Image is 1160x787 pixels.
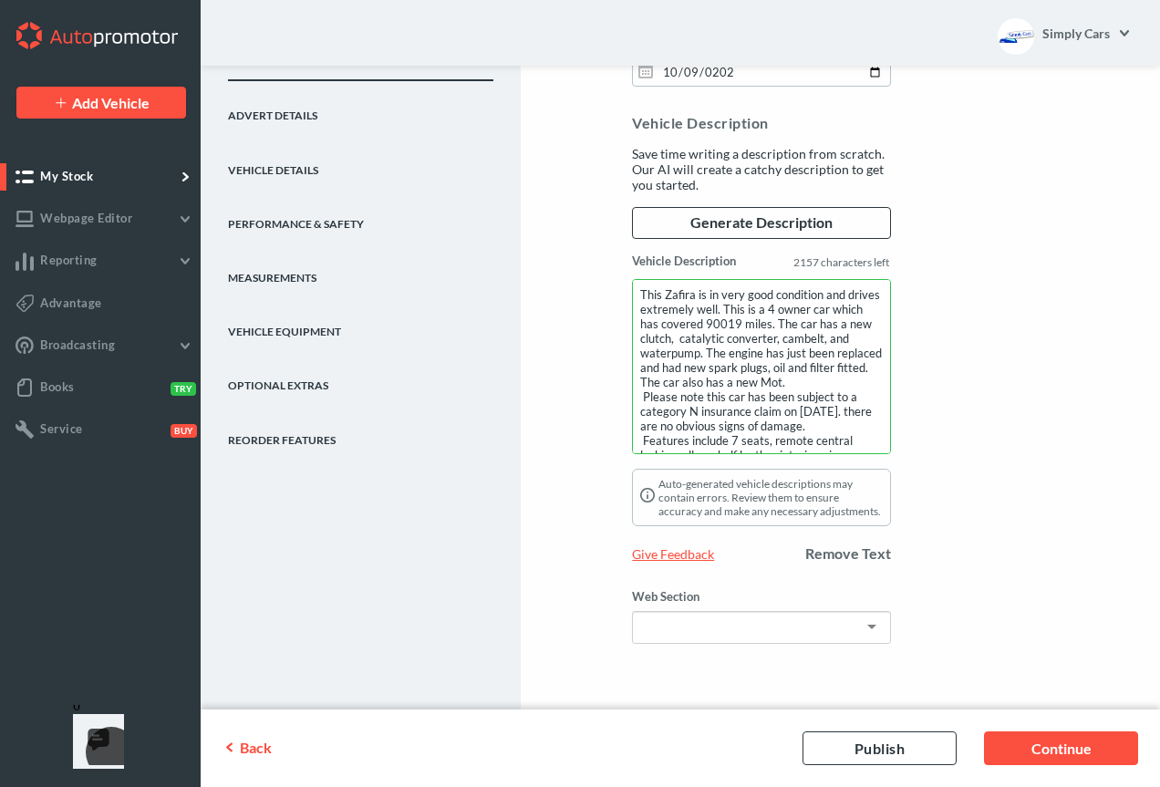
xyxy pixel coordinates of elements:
[40,253,98,267] span: Reporting
[228,351,493,405] a: Optional Extras
[223,739,310,757] a: Back
[240,738,272,755] span: Back
[40,169,93,183] span: My Stock
[632,207,891,239] a: Generate Description
[803,731,957,765] a: Publish
[1041,15,1133,51] a: Simply Cars
[72,94,150,111] span: Add Vehicle
[167,422,193,437] button: Buy
[228,135,493,189] a: Vehicle Details
[984,731,1138,765] a: Continue
[63,705,141,783] iframe: Front Chat
[40,211,132,225] span: Webpage Editor
[228,405,493,459] a: REORDER FEATURES
[632,546,714,562] span: Give Feedback
[632,114,891,131] div: Vehicle Description
[632,254,736,268] label: Vehicle Description
[228,297,493,351] a: Vehicle Equipment
[658,477,883,518] p: Auto-generated vehicle descriptions may contain errors. Review them to ensure accuracy and make a...
[632,146,891,192] div: Save time writing a description from scratch. Our AI will create a catchy description to get you ...
[40,337,115,352] span: Broadcasting
[167,380,193,395] button: Try
[40,379,75,394] span: Books
[228,190,493,243] a: Performance & Safety
[228,81,493,135] a: Advert Details
[805,544,891,562] a: Remove Text
[228,243,493,297] a: Measurements
[171,382,196,396] span: Try
[16,87,186,119] a: Add Vehicle
[40,295,102,310] span: Advantage
[792,254,891,272] label: 2157 characters left
[171,424,197,438] span: Buy
[40,421,83,436] span: Service
[632,589,891,604] label: Web Section
[632,57,891,87] input: dd/mm/yyyy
